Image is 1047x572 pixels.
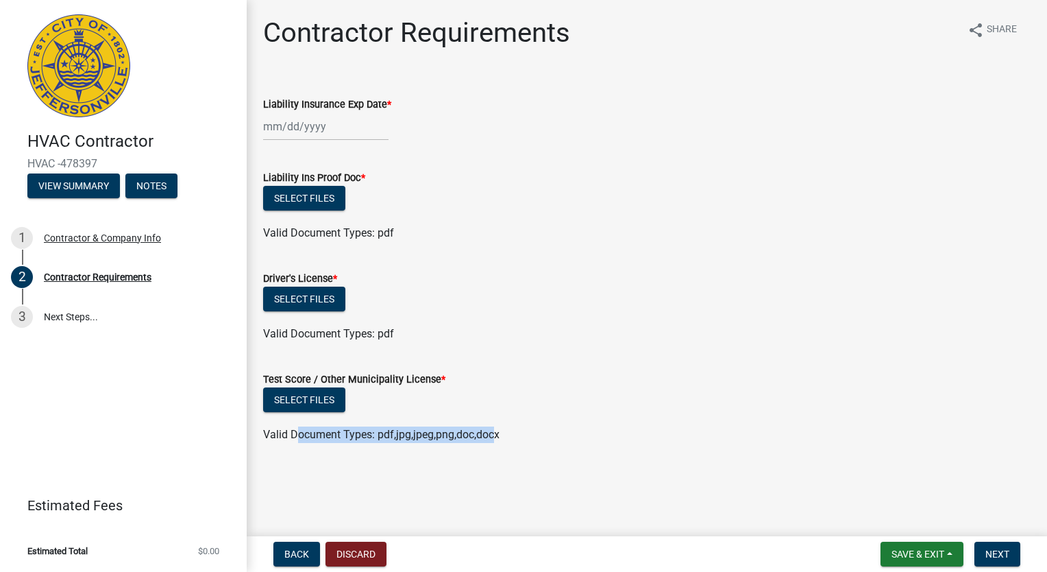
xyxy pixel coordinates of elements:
[263,388,345,412] button: Select files
[263,16,570,49] h1: Contractor Requirements
[263,274,337,284] label: Driver's License
[985,549,1009,560] span: Next
[27,174,120,198] button: View Summary
[263,174,365,183] label: Liability Ins Proof Doc
[284,549,309,560] span: Back
[880,542,963,567] button: Save & Exit
[27,14,130,117] img: City of Jeffersonville, Indiana
[974,542,1020,567] button: Next
[263,226,394,239] span: Valid Document Types: pdf
[263,186,345,211] button: Select files
[325,542,386,567] button: Discard
[11,266,33,288] div: 2
[968,22,984,38] i: share
[273,542,320,567] button: Back
[263,327,394,340] span: Valid Document Types: pdf
[987,22,1017,38] span: Share
[263,375,445,385] label: Test Score / Other Municipality License
[11,227,33,249] div: 1
[27,547,88,556] span: Estimated Total
[957,16,1028,43] button: shareShare
[198,547,219,556] span: $0.00
[27,181,120,192] wm-modal-confirm: Summary
[11,492,225,519] a: Estimated Fees
[891,549,944,560] span: Save & Exit
[27,132,236,152] h4: HVAC Contractor
[125,181,177,192] wm-modal-confirm: Notes
[11,306,33,328] div: 3
[263,428,500,441] span: Valid Document Types: pdf,jpg,jpeg,png,doc,docx
[263,100,391,110] label: Liability Insurance Exp Date
[263,112,389,141] input: mm/dd/yyyy
[125,174,177,198] button: Notes
[44,233,161,243] div: Contractor & Company Info
[263,287,345,311] button: Select files
[27,157,219,170] span: HVAC -478397
[44,272,151,282] div: Contractor Requirements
